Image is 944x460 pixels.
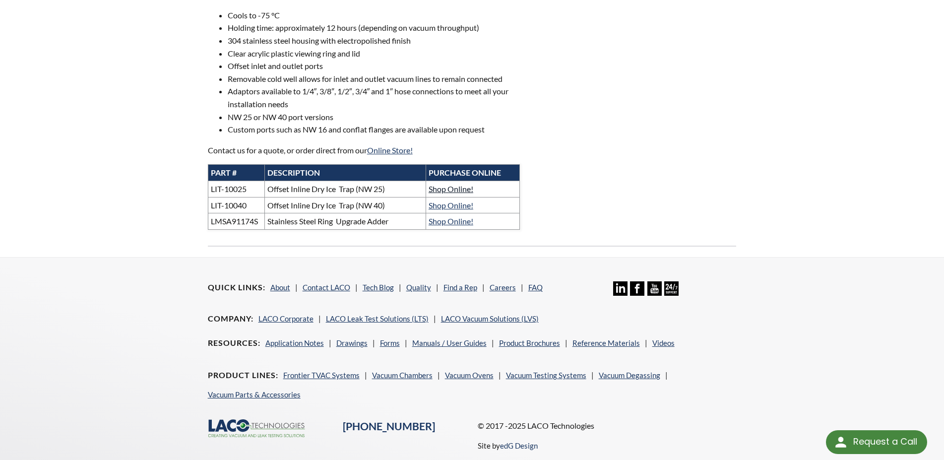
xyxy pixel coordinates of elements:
a: Vacuum Degassing [599,371,660,380]
a: FAQ [528,283,543,292]
a: Tech Blog [363,283,394,292]
p: Site by [478,440,538,452]
a: Reference Materials [572,338,640,347]
strong: DESCRIPTION [267,168,320,177]
a: Find a Rep [443,283,477,292]
div: Request a Call [826,430,927,454]
a: Shop Online! [429,184,473,194]
a: About [270,283,290,292]
td: LIT-10025 [208,181,265,197]
a: Application Notes [265,338,324,347]
a: Vacuum Testing Systems [506,371,586,380]
img: 24/7 Support Icon [664,281,679,296]
a: 24/7 Support [664,288,679,297]
strong: PURCHASE ONLINE [429,168,501,177]
li: Custom ports such as NW 16 and conflat flanges are available upon request [228,123,520,136]
a: LACO Corporate [258,314,314,323]
li: 304 stainless steel housing with electropolished finish [228,34,520,47]
a: LACO Leak Test Solutions (LTS) [326,314,429,323]
td: LIT-10040 [208,197,265,213]
a: Vacuum Chambers [372,371,433,380]
a: Vacuum Parts & Accessories [208,390,301,399]
a: Shop Online! [429,200,473,210]
a: Drawings [336,338,368,347]
li: Adaptors available to 1/4″, 3/8″, 1/2″, 3/4″ and 1″ hose connections to meet all your installatio... [228,85,520,110]
h4: Product Lines [208,370,278,381]
img: round button [833,434,849,450]
strong: PART # [211,168,237,177]
a: Online Store! [367,145,413,155]
td: Offset Inline Dry Ice Trap (NW 25) [265,181,426,197]
td: Stainless Steel Ring Upgrade Adder [265,213,426,230]
a: Frontier TVAC Systems [283,371,360,380]
a: Shop Online! [429,216,473,226]
div: Request a Call [853,430,917,453]
li: Offset inlet and outlet ports [228,60,520,72]
h4: Resources [208,338,260,348]
a: Forms [380,338,400,347]
li: Holding time: approximately 12 hours (depending on vacuum throughput) [228,21,520,34]
a: Product Brochures [499,338,560,347]
a: Manuals / User Guides [412,338,487,347]
h4: Quick Links [208,282,265,293]
h4: Company [208,314,253,324]
a: Careers [490,283,516,292]
li: NW 25 or NW 40 port versions [228,111,520,124]
a: Vacuum Ovens [445,371,494,380]
a: Contact LACO [303,283,350,292]
a: LACO Vacuum Solutions (LVS) [441,314,539,323]
li: Cools to -75 °C [228,9,520,22]
td: LMSA91174S [208,213,265,230]
p: © 2017 -2025 LACO Technologies [478,419,736,432]
a: Quality [406,283,431,292]
li: Clear acrylic plastic viewing ring and lid [228,47,520,60]
p: Contact us for a quote, or order direct from our [208,144,520,157]
li: Removable cold well allows for inlet and outlet vacuum lines to remain connected [228,72,520,85]
td: Offset Inline Dry Ice Trap (NW 40) [265,197,426,213]
a: edG Design [500,441,538,450]
a: Videos [652,338,675,347]
a: [PHONE_NUMBER] [343,420,435,433]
